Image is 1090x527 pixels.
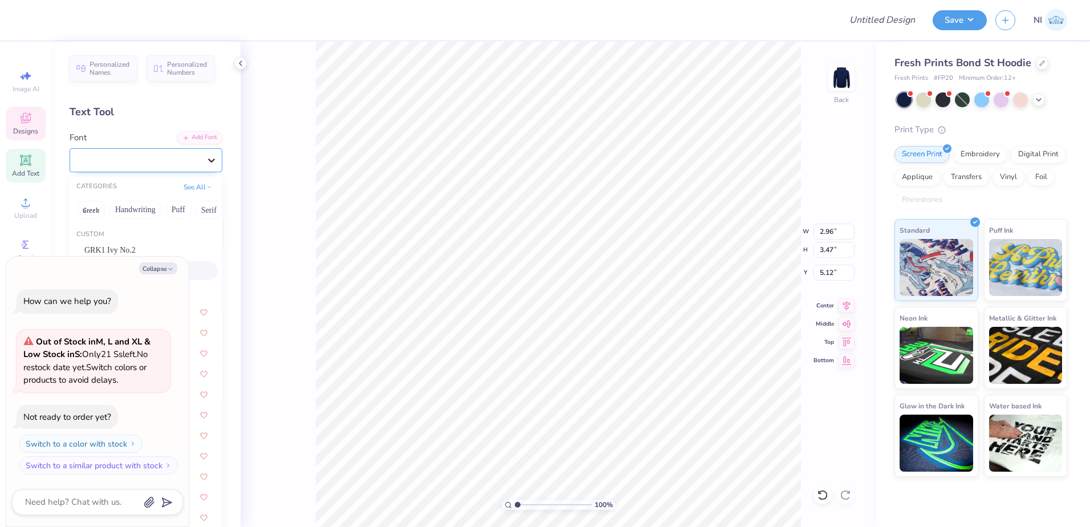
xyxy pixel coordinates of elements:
[894,169,940,186] div: Applique
[90,60,130,76] span: Personalized Names
[814,302,834,310] span: Center
[814,320,834,328] span: Middle
[177,131,222,144] div: Add Font
[1034,14,1042,27] span: NI
[1011,146,1066,163] div: Digital Print
[1034,9,1067,31] a: NI
[993,169,1024,186] div: Vinyl
[900,224,930,236] span: Standard
[180,181,215,193] button: See All
[814,338,834,346] span: Top
[14,211,37,220] span: Upload
[70,104,222,120] div: Text Tool
[139,262,177,274] button: Collapse
[953,146,1007,163] div: Embroidery
[989,415,1063,472] img: Water based Ink
[989,239,1063,296] img: Puff Ink
[23,348,148,373] span: No restock date yet.
[814,356,834,364] span: Bottom
[13,84,39,94] span: Image AI
[934,74,953,83] span: # FP20
[900,312,928,324] span: Neon Ink
[19,435,143,453] button: Switch to a color with stock
[1028,169,1055,186] div: Foil
[165,201,192,219] button: Puff
[894,146,950,163] div: Screen Print
[70,131,87,144] label: Font
[933,10,987,30] button: Save
[76,201,105,219] button: Greek
[595,500,613,510] span: 100 %
[840,9,924,31] input: Untitled Design
[23,336,151,386] span: Only 21 Ss left. Switch colors or products to avoid delays.
[70,230,222,240] div: Custom
[834,95,849,105] div: Back
[943,169,989,186] div: Transfers
[23,295,111,307] div: How can we help you?
[165,462,172,469] img: Switch to a similar product with stock
[19,456,178,475] button: Switch to a similar product with stock
[894,56,1031,70] span: Fresh Prints Bond St Hoodie
[12,169,39,178] span: Add Text
[900,400,965,412] span: Glow in the Dark Ink
[959,74,1016,83] span: Minimum Order: 12 +
[36,336,144,347] strong: Out of Stock in M, L and XL
[76,182,117,192] div: CATEGORIES
[167,60,208,76] span: Personalized Numbers
[900,327,973,384] img: Neon Ink
[894,74,928,83] span: Fresh Prints
[23,411,111,423] div: Not ready to order yet?
[109,201,162,219] button: Handwriting
[195,201,223,219] button: Serif
[900,239,973,296] img: Standard
[989,312,1056,324] span: Metallic & Glitter Ink
[830,66,853,89] img: Back
[989,327,1063,384] img: Metallic & Glitter Ink
[894,192,950,209] div: Rhinestones
[17,253,35,262] span: Greek
[989,224,1013,236] span: Puff Ink
[989,400,1042,412] span: Water based Ink
[1045,9,1067,31] img: Nicole Isabelle Dimla
[84,244,136,256] span: GRK1 Ivy No.2
[894,123,1067,136] div: Print Type
[129,440,136,447] img: Switch to a color with stock
[900,415,973,472] img: Glow in the Dark Ink
[13,127,38,136] span: Designs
